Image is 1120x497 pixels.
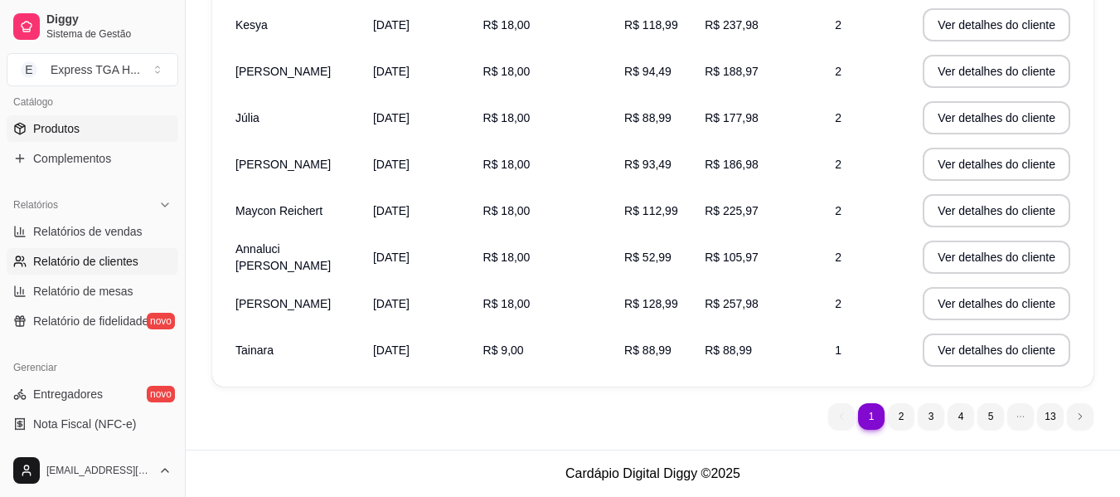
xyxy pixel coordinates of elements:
a: Entregadoresnovo [7,381,178,407]
span: [PERSON_NAME] [235,65,331,78]
span: R$ 88,99 [705,344,752,357]
span: R$ 88,99 [624,344,672,357]
span: 1 [835,344,841,357]
button: Ver detalhes do cliente [923,334,1070,367]
span: Entregadores [33,386,103,402]
span: R$ 18,00 [483,65,531,78]
li: pagination item 4 [948,403,974,430]
span: [PERSON_NAME] [235,297,331,310]
span: R$ 128,99 [624,297,678,310]
span: [DATE] [373,297,410,310]
footer: Cardápio Digital Diggy © 2025 [186,450,1120,497]
a: Complementos [7,145,178,172]
span: 2 [835,18,841,32]
span: R$ 52,99 [624,251,672,264]
button: [EMAIL_ADDRESS][DOMAIN_NAME] [7,451,178,490]
span: Kesya [235,18,268,32]
span: Sistema de Gestão [46,27,172,41]
span: Relatórios de vendas [33,223,143,240]
li: next page button [1067,403,1093,430]
span: Maycon Reichert [235,204,322,217]
li: pagination item 5 [977,403,1004,430]
span: 2 [835,251,841,264]
span: R$ 118,99 [624,18,678,32]
span: R$ 177,98 [705,111,759,124]
span: [PERSON_NAME] [235,158,331,171]
li: pagination item 1 active [858,403,885,430]
span: R$ 9,00 [483,344,524,357]
span: R$ 18,00 [483,18,531,32]
span: R$ 188,97 [705,65,759,78]
span: 2 [835,158,841,171]
span: Júlia [235,111,259,124]
span: E [21,61,37,78]
span: R$ 93,49 [624,158,672,171]
a: Relatórios de vendas [7,218,178,245]
span: Nota Fiscal (NFC-e) [33,416,136,432]
a: Relatório de mesas [7,278,178,305]
span: [DATE] [373,344,410,357]
span: [DATE] [373,251,410,264]
span: R$ 94,49 [624,65,672,78]
button: Ver detalhes do cliente [923,8,1070,41]
span: R$ 18,00 [483,204,531,217]
span: 2 [835,297,841,310]
div: Catálogo [7,89,178,115]
span: Relatórios [13,198,58,212]
span: R$ 112,99 [624,204,678,217]
span: R$ 88,99 [624,111,672,124]
div: Express TGA H ... [51,61,140,78]
span: Relatório de fidelidade [33,313,148,329]
span: [DATE] [373,111,410,124]
span: R$ 18,00 [483,111,531,124]
button: Ver detalhes do cliente [923,148,1070,181]
span: 2 [835,65,841,78]
span: R$ 257,98 [705,297,759,310]
li: pagination item 13 [1037,403,1064,430]
div: Gerenciar [7,354,178,381]
span: [DATE] [373,158,410,171]
a: Nota Fiscal (NFC-e) [7,411,178,437]
button: Ver detalhes do cliente [923,241,1070,274]
span: R$ 18,00 [483,297,531,310]
span: [DATE] [373,65,410,78]
a: Controle de caixa [7,441,178,467]
span: Complementos [33,150,111,167]
button: Ver detalhes do cliente [923,55,1070,88]
span: R$ 18,00 [483,251,531,264]
button: Ver detalhes do cliente [923,287,1070,320]
span: Tainara [235,344,274,357]
span: R$ 18,00 [483,158,531,171]
span: [DATE] [373,18,410,32]
button: Select a team [7,53,178,86]
li: pagination item 3 [918,403,944,430]
nav: pagination navigation [820,395,1102,438]
span: 2 [835,111,841,124]
span: [DATE] [373,204,410,217]
span: R$ 186,98 [705,158,759,171]
a: DiggySistema de Gestão [7,7,178,46]
li: dots element [1007,403,1034,430]
span: R$ 225,97 [705,204,759,217]
a: Relatório de fidelidadenovo [7,308,178,334]
li: pagination item 2 [888,403,914,430]
span: Relatório de mesas [33,283,133,300]
button: Ver detalhes do cliente [923,194,1070,227]
span: [EMAIL_ADDRESS][DOMAIN_NAME] [46,464,152,477]
span: Produtos [33,120,80,137]
a: Relatório de clientes [7,248,178,275]
span: 2 [835,204,841,217]
span: Diggy [46,12,172,27]
a: Produtos [7,115,178,142]
span: R$ 105,97 [705,251,759,264]
button: Ver detalhes do cliente [923,101,1070,134]
span: Annaluci [PERSON_NAME] [235,242,331,272]
span: R$ 237,98 [705,18,759,32]
span: Relatório de clientes [33,253,138,270]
